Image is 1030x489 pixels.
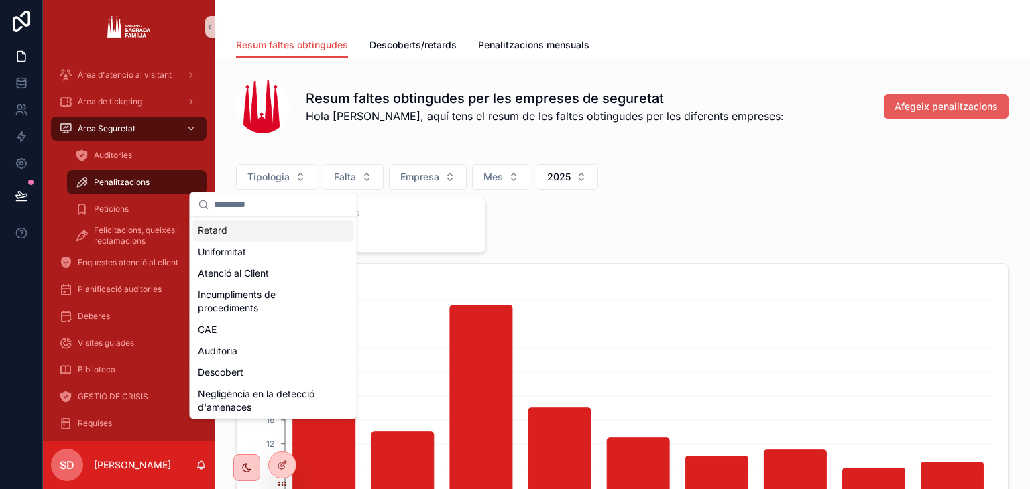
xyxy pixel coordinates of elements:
[94,225,193,247] span: Felicitacions, queixes i reclamacions
[323,164,384,190] button: Select Button
[192,362,353,383] div: Descobert
[389,164,467,190] button: Select Button
[78,391,148,402] span: GESTIÓ DE CRISIS
[78,96,142,107] span: Àrea de ticketing
[266,439,274,449] tspan: 12
[78,257,178,268] span: Enquestes atenció al client
[51,411,207,435] a: Requises
[51,117,207,141] a: Àrea Seguretat
[78,284,162,295] span: Planificació auditories
[236,38,348,52] span: Resum faltes obtingudes
[78,311,110,322] span: Deberes
[78,364,115,375] span: Biblioteca
[478,33,589,60] a: Penalitzacions mensuals
[94,458,171,472] p: [PERSON_NAME]
[94,177,150,188] span: Penalitzacions
[192,319,353,340] div: CAE
[472,164,530,190] button: Select Button
[483,170,503,184] span: Mes
[245,272,1000,291] h3: Evolució mensual
[192,383,353,418] div: Negligència en la detecció d'amenaces
[245,206,477,220] h3: Total de faltes obtingudes
[51,304,207,328] a: Deberes
[369,38,457,52] span: Descoberts/retards
[51,251,207,275] a: Enquestes atenció al client
[94,150,132,161] span: Auditories
[192,284,353,319] div: Incumpliments de procediments
[400,170,439,184] span: Empresa
[192,340,353,362] div: Auditoria
[67,170,207,194] a: Penalitzacions
[192,220,353,241] div: Retard
[78,123,135,134] span: Àrea Seguretat
[43,54,215,441] div: scrollable content
[547,170,571,184] span: 2025
[190,217,356,418] div: Suggestions
[306,89,784,108] h1: Resum faltes obtingudes per les empreses de seguretat
[884,94,1009,119] button: Afegeix penalitzacions
[536,164,598,190] button: Select Button
[78,70,172,80] span: Àrea d'atenció al visitant
[306,108,784,124] span: Hola [PERSON_NAME], aquí tens el resum de les faltes obtingudes per les diferents empreses:
[107,16,150,38] img: App logo
[192,263,353,284] div: Atenció al Client
[51,90,207,114] a: Àrea de ticketing
[247,170,290,184] span: Tipologia
[266,415,274,425] tspan: 16
[67,197,207,221] a: Peticions
[478,38,589,52] span: Penalitzacions mensuals
[51,385,207,409] a: GESTIÓ DE CRISIS
[334,170,356,184] span: Falta
[192,241,353,263] div: Uniformitat
[236,164,317,190] button: Select Button
[369,33,457,60] a: Descoberts/retards
[51,331,207,355] a: Visites guiades
[51,358,207,382] a: Biblioteca
[67,224,207,248] a: Felicitacions, queixes i reclamacions
[78,338,134,348] span: Visites guiades
[51,63,207,87] a: Àrea d'atenció al visitant
[236,33,348,58] a: Resum faltes obtingudes
[60,457,74,473] span: SD
[895,100,998,113] span: Afegeix penalitzacions
[78,418,112,429] span: Requises
[94,204,129,214] span: Peticions
[51,277,207,301] a: Planificació auditories
[67,143,207,167] a: Auditories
